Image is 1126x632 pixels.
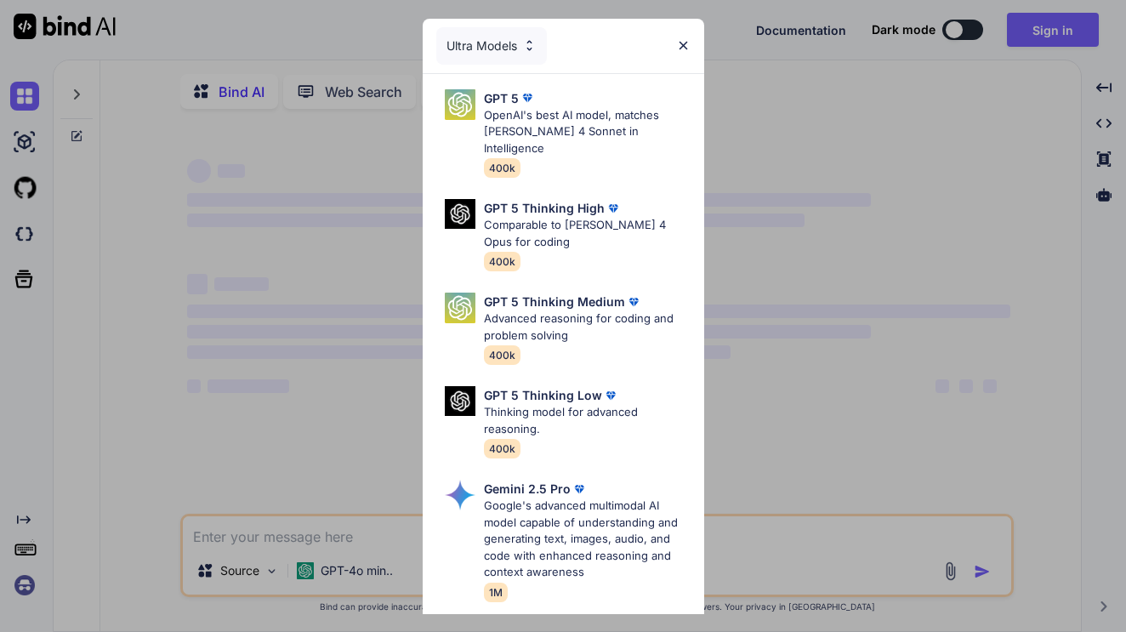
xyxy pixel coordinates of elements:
[436,27,547,65] div: Ultra Models
[676,38,691,53] img: close
[484,498,691,581] p: Google's advanced multimodal AI model capable of understanding and generating text, images, audio...
[445,386,475,416] img: Pick Models
[484,158,520,178] span: 400k
[484,583,508,602] span: 1M
[602,387,619,404] img: premium
[484,293,625,310] p: GPT 5 Thinking Medium
[484,480,571,498] p: Gemini 2.5 Pro
[445,199,475,229] img: Pick Models
[484,89,519,107] p: GPT 5
[625,293,642,310] img: premium
[445,293,475,323] img: Pick Models
[519,89,536,106] img: premium
[484,404,691,437] p: Thinking model for advanced reasoning.
[605,200,622,217] img: premium
[522,38,537,53] img: Pick Models
[484,310,691,344] p: Advanced reasoning for coding and problem solving
[484,217,691,250] p: Comparable to [PERSON_NAME] 4 Opus for coding
[484,252,520,271] span: 400k
[484,439,520,458] span: 400k
[484,199,605,217] p: GPT 5 Thinking High
[571,481,588,498] img: premium
[445,480,475,510] img: Pick Models
[484,107,691,157] p: OpenAI's best AI model, matches [PERSON_NAME] 4 Sonnet in Intelligence
[445,89,475,120] img: Pick Models
[484,386,602,404] p: GPT 5 Thinking Low
[484,345,520,365] span: 400k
